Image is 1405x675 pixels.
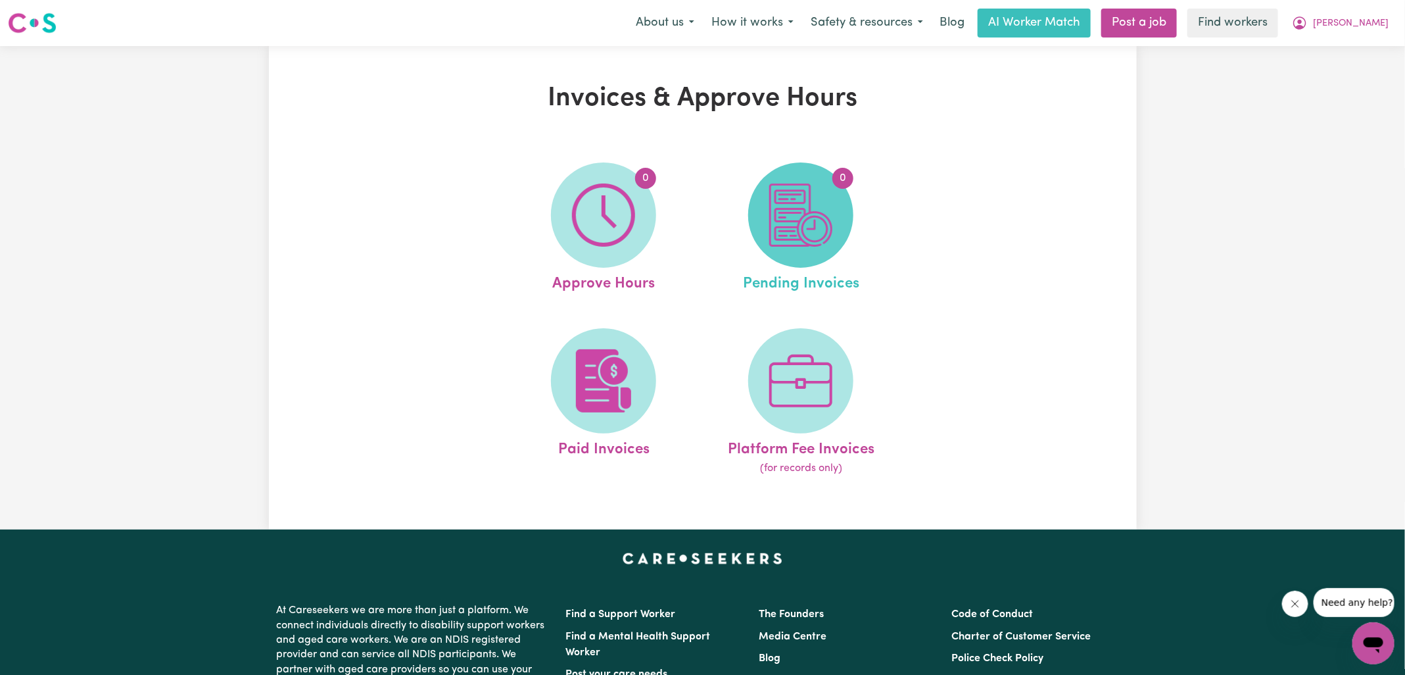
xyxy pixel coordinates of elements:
a: Careseekers home page [623,553,782,564]
img: Careseekers logo [8,11,57,35]
span: 0 [832,168,853,189]
button: How it works [703,9,802,37]
a: Find a Mental Health Support Worker [566,632,711,658]
span: [PERSON_NAME] [1313,16,1389,31]
a: Media Centre [759,632,826,642]
a: Careseekers logo [8,8,57,38]
iframe: Button to launch messaging window [1352,622,1394,664]
button: My Account [1283,9,1397,37]
span: Platform Fee Invoices [728,434,874,461]
span: 0 [635,168,656,189]
a: Find a Support Worker [566,609,676,620]
a: Approve Hours [509,162,698,295]
a: Pending Invoices [706,162,895,295]
a: Find workers [1187,9,1278,37]
a: Charter of Customer Service [951,632,1091,642]
a: Post a job [1101,9,1177,37]
a: Police Check Policy [951,653,1043,664]
span: Pending Invoices [743,268,859,295]
iframe: Message from company [1314,588,1394,617]
a: Code of Conduct [951,609,1033,620]
span: Approve Hours [552,268,655,295]
span: (for records only) [760,461,842,476]
span: Paid Invoices [558,434,650,461]
button: Safety & resources [802,9,932,37]
iframe: Close message [1282,591,1308,617]
a: Blog [759,653,780,664]
button: About us [627,9,703,37]
a: Platform Fee Invoices(for records only) [706,328,895,477]
a: Blog [932,9,972,37]
a: The Founders [759,609,824,620]
a: Paid Invoices [509,328,698,477]
a: AI Worker Match [978,9,1091,37]
h1: Invoices & Approve Hours [421,83,984,114]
